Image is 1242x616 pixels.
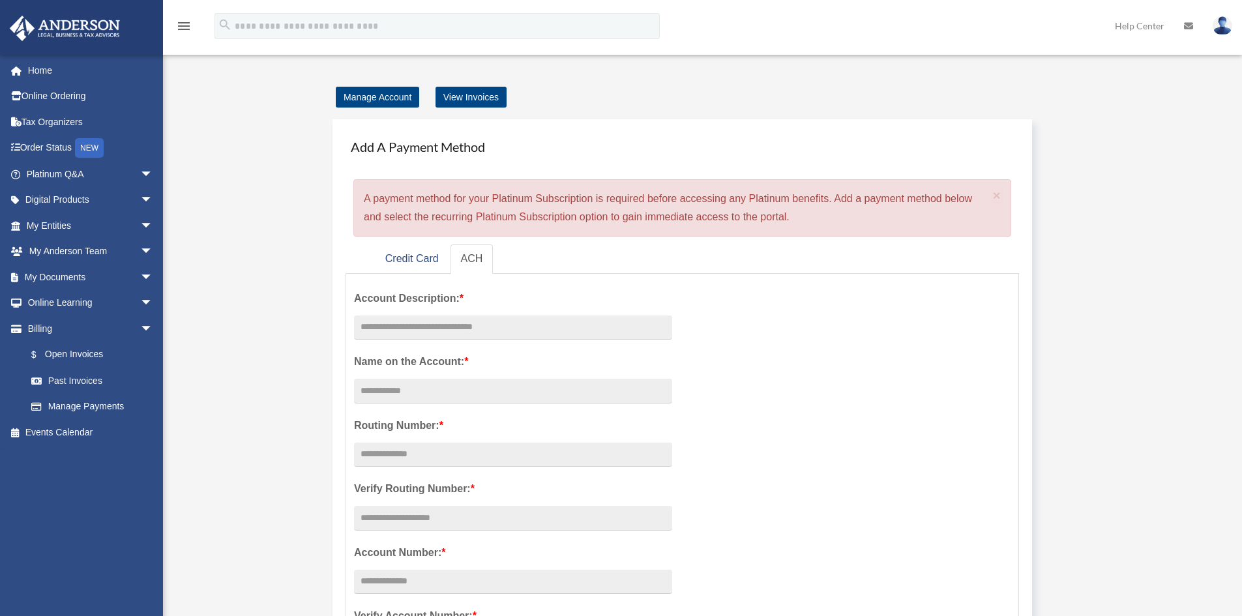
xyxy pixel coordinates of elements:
a: $Open Invoices [18,342,173,368]
span: arrow_drop_down [140,290,166,317]
span: arrow_drop_down [140,213,166,239]
a: Digital Productsarrow_drop_down [9,187,173,213]
a: Order StatusNEW [9,135,173,162]
a: Platinum Q&Aarrow_drop_down [9,161,173,187]
label: Routing Number: [354,417,672,435]
a: My Entitiesarrow_drop_down [9,213,173,239]
a: ACH [451,244,494,274]
div: A payment method for your Platinum Subscription is required before accessing any Platinum benefit... [353,179,1011,237]
a: Tax Organizers [9,109,173,135]
a: My Anderson Teamarrow_drop_down [9,239,173,265]
span: arrow_drop_down [140,315,166,342]
a: Home [9,57,173,83]
a: Past Invoices [18,368,173,394]
a: Online Learningarrow_drop_down [9,290,173,316]
h4: Add A Payment Method [346,132,1019,161]
label: Verify Routing Number: [354,480,672,498]
a: Billingarrow_drop_down [9,315,173,342]
label: Name on the Account: [354,353,672,371]
img: User Pic [1213,16,1232,35]
a: Events Calendar [9,419,173,445]
button: Close [993,188,1001,202]
div: NEW [75,138,104,158]
a: View Invoices [436,87,507,108]
span: arrow_drop_down [140,264,166,291]
a: Online Ordering [9,83,173,110]
a: My Documentsarrow_drop_down [9,264,173,290]
span: × [993,188,1001,203]
label: Account Description: [354,289,672,308]
i: search [218,18,232,32]
a: Manage Payments [18,394,166,420]
img: Anderson Advisors Platinum Portal [6,16,124,41]
span: arrow_drop_down [140,187,166,214]
a: Credit Card [375,244,449,274]
span: $ [38,347,45,363]
span: arrow_drop_down [140,239,166,265]
span: arrow_drop_down [140,161,166,188]
i: menu [176,18,192,34]
a: menu [176,23,192,34]
label: Account Number: [354,544,672,562]
a: Manage Account [336,87,419,108]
